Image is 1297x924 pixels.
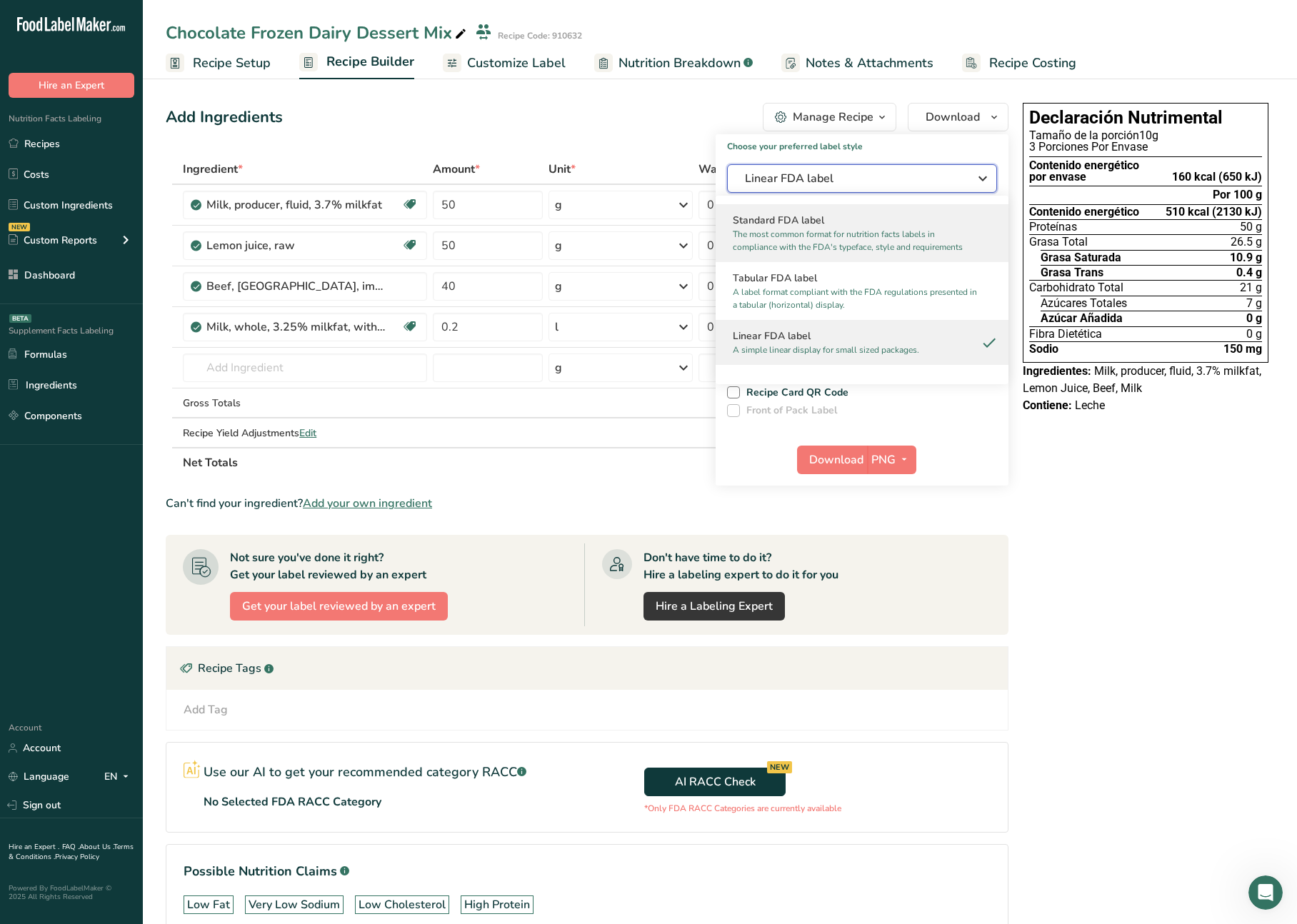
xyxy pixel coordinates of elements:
[806,54,933,73] span: Notes & Attachments
[1172,171,1262,183] div: 160 kcal (650 kJ)
[733,271,991,286] h2: Tabular FDA label
[740,404,838,417] span: Front of Pack Label
[644,768,786,796] button: AI RACC Check NEW
[183,426,427,441] div: Recipe Yield Adjustments
[555,359,562,376] div: g
[1041,267,1103,278] span: Grasa Trans
[675,773,756,790] span: AI RACC Check
[299,426,316,440] span: Edit
[1246,313,1262,324] span: 0 g
[193,54,271,73] span: Recipe Setup
[781,47,933,79] a: Notes & Attachments
[745,170,959,187] span: Linear FDA label
[1166,206,1262,218] span: 510 kcal (2130 kJ)
[1023,364,1091,378] span: Ingredientes:
[9,884,134,901] div: Powered By FoodLabelMaker © 2025 All Rights Reserved
[184,701,228,718] div: Add Tag
[433,161,480,178] span: Amount
[206,278,385,295] div: Beef, [GEOGRAPHIC_DATA], imported, flat, separable lean and fat, cooked, braised
[555,318,559,336] div: l
[180,447,812,477] th: Net Totals
[740,386,849,399] span: Recipe Card QR Code
[249,896,340,913] div: Very Low Sodium
[733,328,991,343] h2: Linear FDA label
[809,451,863,468] span: Download
[230,549,426,583] div: Not sure you've done it right? Get your label reviewed by an expert
[549,161,576,178] span: Unit
[187,896,230,913] div: Low Fat
[1240,221,1262,233] span: 50 g
[1029,221,1077,233] span: Proteínas
[908,103,1008,131] button: Download
[989,54,1076,73] span: Recipe Costing
[1029,206,1139,218] span: Contenido energético
[767,761,792,773] div: NEW
[619,54,741,73] span: Nutrition Breakdown
[727,164,997,193] button: Linear FDA label
[1029,282,1123,293] span: Carbohidrato Total
[1248,875,1283,910] iframe: Intercom live chat
[204,793,381,810] p: No Selected FDA RACC Category
[9,233,97,248] div: Custom Reports
[962,47,1076,79] a: Recipe Costing
[1029,343,1058,355] span: Sodio
[62,842,79,852] a: FAQ .
[1240,282,1262,293] span: 21 g
[867,446,916,474] button: PNG
[467,54,566,73] span: Customize Label
[464,896,530,913] div: High Protein
[104,768,134,785] div: EN
[299,46,414,80] a: Recipe Builder
[326,52,414,71] span: Recipe Builder
[166,106,283,129] div: Add Ingredients
[1236,267,1262,278] span: 0.4 g
[206,196,385,214] div: Milk, producer, fluid, 3.7% milkfat
[644,592,785,621] a: Hire a Labeling Expert
[1041,313,1123,324] span: Azúcar Añadida
[594,47,753,79] a: Nutrition Breakdown
[9,764,69,789] a: Language
[1246,298,1262,309] span: 7 g
[230,592,448,621] button: Get your label reviewed by an expert
[9,73,134,98] button: Hire an Expert
[733,373,991,388] h2: Simplified FDA label
[204,763,526,782] p: Use our AI to get your recommended category RACC
[498,29,582,42] div: Recipe Code: 910632
[443,47,566,79] a: Customize Label
[79,842,114,852] a: About Us .
[1246,328,1262,340] span: 0 g
[733,213,991,228] h2: Standard FDA label
[183,161,243,178] span: Ingredient
[793,109,873,126] div: Manage Recipe
[555,196,562,214] div: g
[166,495,1008,512] div: Can't find your ingredient?
[359,896,446,913] div: Low Cholesterol
[763,103,896,131] button: Manage Recipe
[9,842,134,862] a: Terms & Conditions .
[555,278,562,295] div: g
[716,134,1008,153] h1: Choose your preferred label style
[1029,236,1088,248] span: Grasa Total
[1029,130,1262,141] div: 10g
[926,109,980,126] span: Download
[1023,364,1261,395] span: Milk, producer, fluid, 3.7% milkfat, Lemon Juice, Beef, Milk
[183,353,427,382] input: Add Ingredient
[1029,141,1262,153] div: 3 Porciones Por Envase
[1231,236,1262,248] span: 26.5 g
[206,318,385,336] div: Milk, whole, 3.25% milkfat, without added vitamin A and [MEDICAL_DATA]
[303,495,432,512] span: Add your own ingredient
[644,549,838,583] div: Don't have time to do it? Hire a labeling expert to do it for you
[166,20,469,46] div: Chocolate Frozen Dairy Dessert Mix
[1023,398,1072,412] span: Contiene:
[183,396,427,411] div: Gross Totals
[1041,252,1121,263] span: Grasa Saturada
[871,451,896,468] span: PNG
[1029,109,1262,127] h1: Declaración Nutrimental
[644,802,841,815] p: *Only FDA RACC Categories are currently available
[733,228,978,253] p: The most common format for nutrition facts labels in compliance with the FDA's typeface, style an...
[1230,252,1262,263] span: 10.9 g
[9,223,30,231] div: NEW
[1213,189,1262,201] div: Por 100 g
[55,852,99,862] a: Privacy Policy
[1041,298,1127,309] span: Azúcares Totales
